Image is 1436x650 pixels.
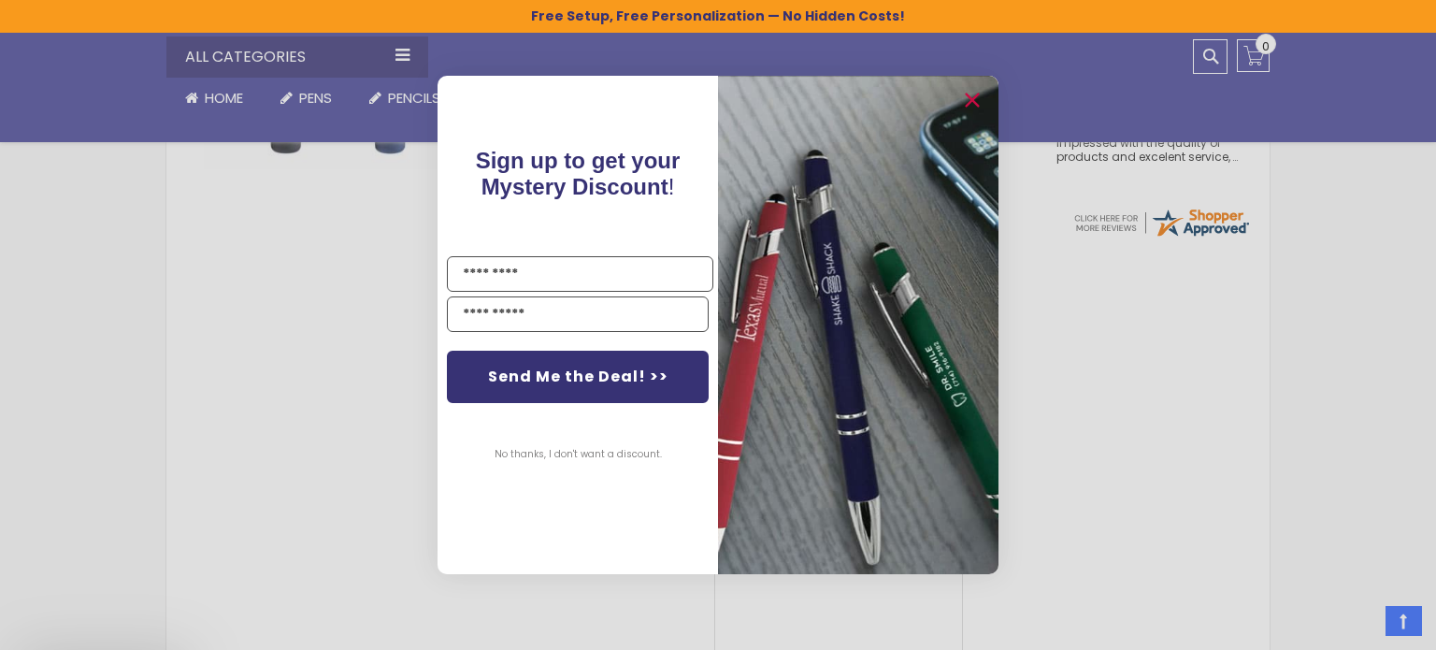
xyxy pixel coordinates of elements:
[718,76,998,574] img: pop-up-image
[957,85,987,115] button: Close dialog
[485,431,671,478] button: No thanks, I don't want a discount.
[447,351,709,403] button: Send Me the Deal! >>
[476,148,681,199] span: !
[476,148,681,199] span: Sign up to get your Mystery Discount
